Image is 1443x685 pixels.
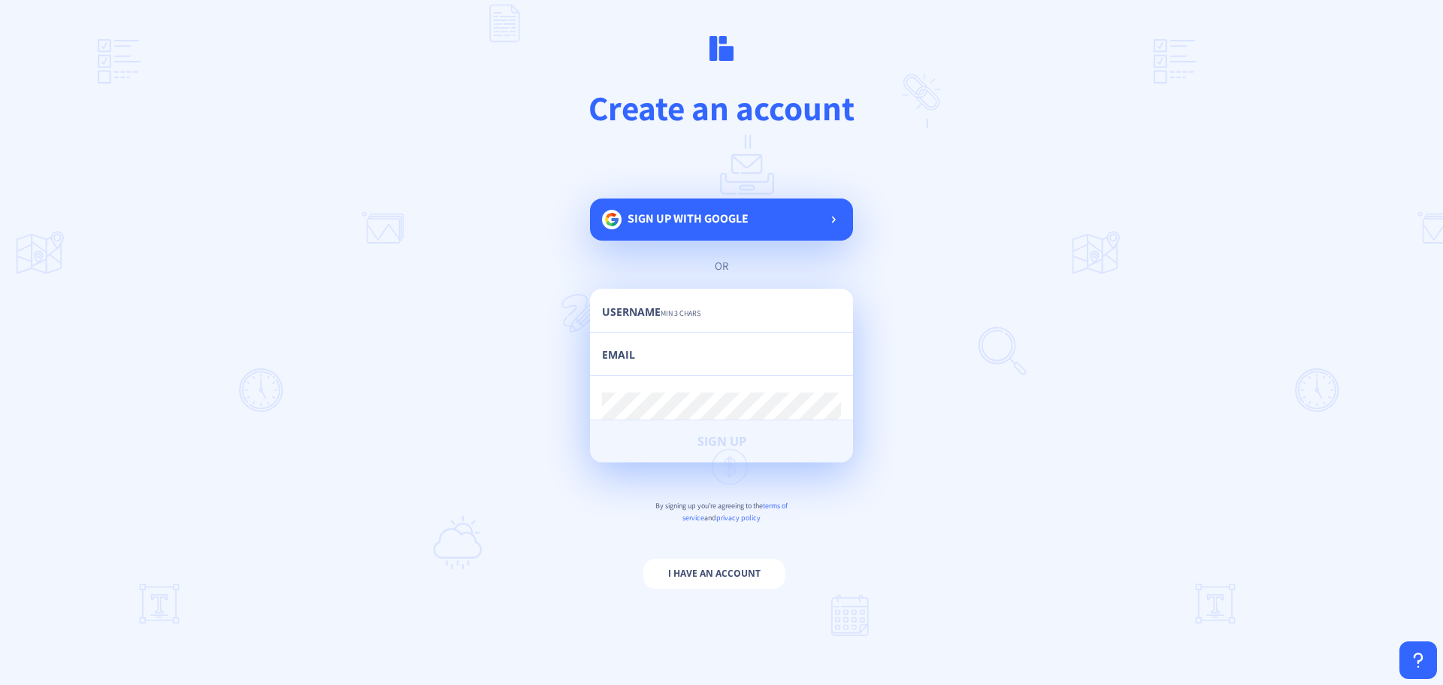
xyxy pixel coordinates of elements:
[628,211,749,226] span: Sign up with google
[602,210,622,229] img: google.svg
[590,420,853,462] button: Sign Up
[590,500,853,524] p: By signing up you're agreeing to the and
[716,513,761,523] span: privacy policy
[709,36,734,60] img: logo.svg
[697,435,746,447] span: Sign Up
[605,259,838,274] div: or
[682,501,788,523] span: terms of service
[643,559,785,589] button: I have an account
[108,85,1335,130] h1: Create an account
